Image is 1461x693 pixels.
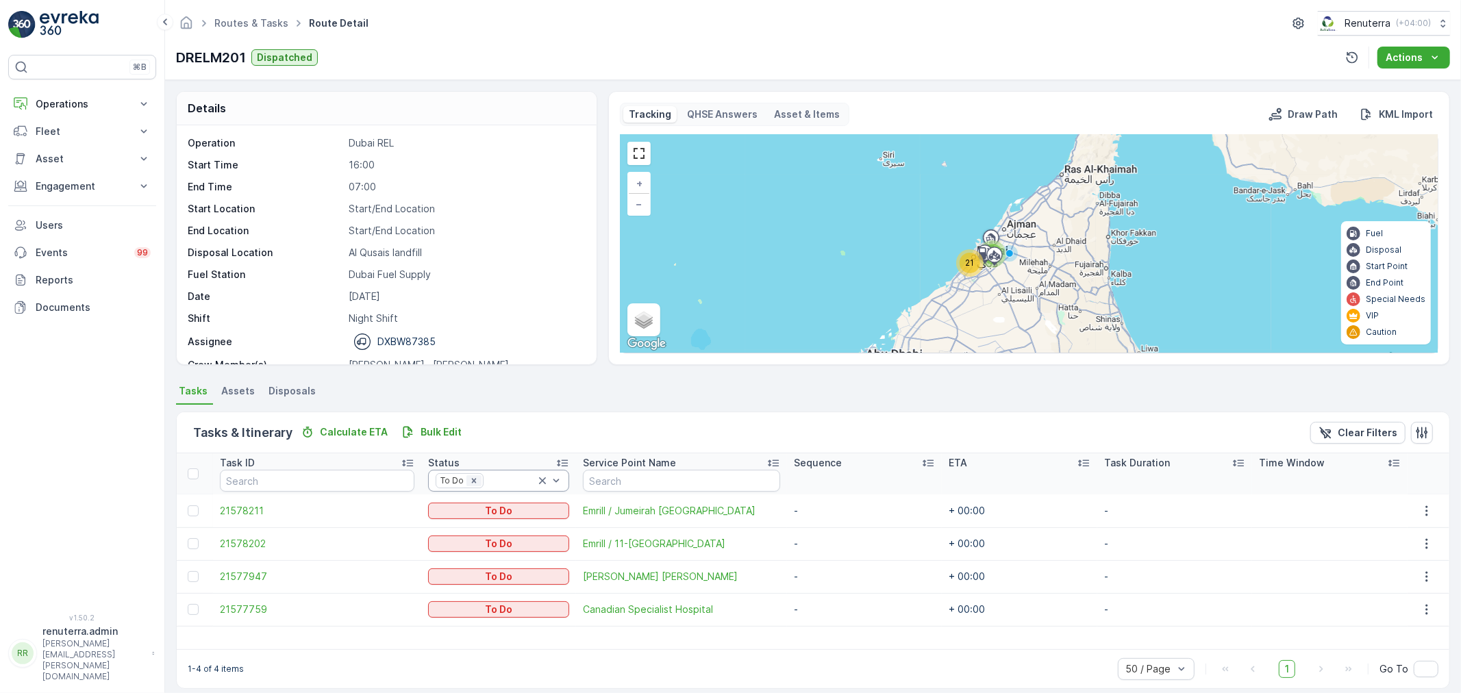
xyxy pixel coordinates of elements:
p: Date [188,290,343,303]
button: Dispatched [251,49,318,66]
a: Reports [8,266,156,294]
td: - [1097,560,1252,593]
button: Bulk Edit [396,424,467,440]
td: + 00:00 [942,560,1097,593]
span: 21577759 [220,603,414,616]
img: Screenshot_2024-07-26_at_13.33.01.png [1318,16,1339,31]
p: VIP [1366,310,1379,321]
p: Crew Member(s) [188,358,343,372]
p: Task ID [220,456,255,470]
p: 07:00 [349,180,582,194]
a: Open this area in Google Maps (opens a new window) [624,335,669,353]
span: Tasks [179,384,208,398]
a: Canadian Specialist Hospital [583,603,780,616]
p: Tracking [629,108,671,121]
p: DXBW87385 [377,335,436,349]
p: Start Point [1366,261,1408,272]
td: + 00:00 [942,527,1097,560]
p: Operations [36,97,129,111]
span: 1 [1279,660,1295,678]
p: Fleet [36,125,129,138]
button: Fleet [8,118,156,145]
img: logo [8,11,36,38]
button: To Do [428,535,569,552]
span: Disposals [269,384,316,398]
a: 21577947 [220,570,414,583]
p: Al Qusais landfill [349,246,582,260]
div: Toggle Row Selected [188,571,199,582]
a: Zoom Out [629,194,649,214]
td: - [1097,494,1252,527]
p: Details [188,100,226,116]
p: Fuel Station [188,268,343,281]
p: Clear Filters [1338,426,1397,440]
button: Clear Filters [1310,422,1406,444]
a: Events99 [8,239,156,266]
p: Events [36,246,126,260]
p: End Point [1366,277,1403,288]
span: Assets [221,384,255,398]
a: 21578202 [220,537,414,551]
div: Toggle Row Selected [188,604,199,615]
a: Emrill / Jumeirah Villa Jumeirah [583,504,780,518]
p: Draw Path [1288,108,1338,121]
p: End Time [188,180,343,194]
a: SULTANA ABDULRAHIM HASSAN ALRAIS [583,570,780,583]
span: 21578211 [220,504,414,518]
td: - [787,560,942,593]
p: Caution [1366,327,1397,338]
button: To Do [428,503,569,519]
p: To Do [485,504,512,518]
p: End Location [188,224,343,238]
p: Users [36,218,151,232]
p: To Do [485,570,512,583]
td: - [787,494,942,527]
p: Service Point Name [583,456,676,470]
p: Fuel [1366,228,1383,239]
p: Task Duration [1104,456,1170,470]
p: DRELM201 [176,47,246,68]
p: ETA [949,456,967,470]
button: Operations [8,90,156,118]
p: ( +04:00 ) [1396,18,1431,29]
td: - [787,527,942,560]
p: Disposal Location [188,246,343,260]
input: Search [583,470,780,492]
a: Homepage [179,21,194,32]
button: Calculate ETA [295,424,393,440]
p: [DATE] [349,290,582,303]
p: Asset [36,152,129,166]
span: Emrill / 11-[GEOGRAPHIC_DATA] [583,537,780,551]
p: 16:00 [349,158,582,172]
span: + [636,177,642,189]
p: Start/End Location [349,202,582,216]
p: To Do [485,603,512,616]
img: Google [624,335,669,353]
p: Operation [188,136,343,150]
td: - [1097,593,1252,626]
span: Go To [1379,662,1408,676]
button: RRrenuterra.admin[PERSON_NAME][EMAIL_ADDRESS][PERSON_NAME][DOMAIN_NAME] [8,625,156,682]
td: - [1097,527,1252,560]
p: Disposal [1366,244,1401,255]
p: Special Needs [1366,294,1425,305]
td: + 00:00 [942,593,1097,626]
span: Route Detail [306,16,371,30]
p: Time Window [1259,456,1325,470]
p: Dubai REL [349,136,582,150]
p: Tasks & Itinerary [193,423,292,442]
a: Documents [8,294,156,321]
p: renuterra.admin [42,625,145,638]
p: Dubai Fuel Supply [349,268,582,281]
div: Remove To Do [466,475,482,486]
p: Reports [36,273,151,287]
button: Draw Path [1263,106,1343,123]
div: Toggle Row Selected [188,538,199,549]
p: KML Import [1379,108,1433,121]
p: Assignee [188,335,232,349]
p: Night Shift [349,312,582,325]
td: - [787,593,942,626]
